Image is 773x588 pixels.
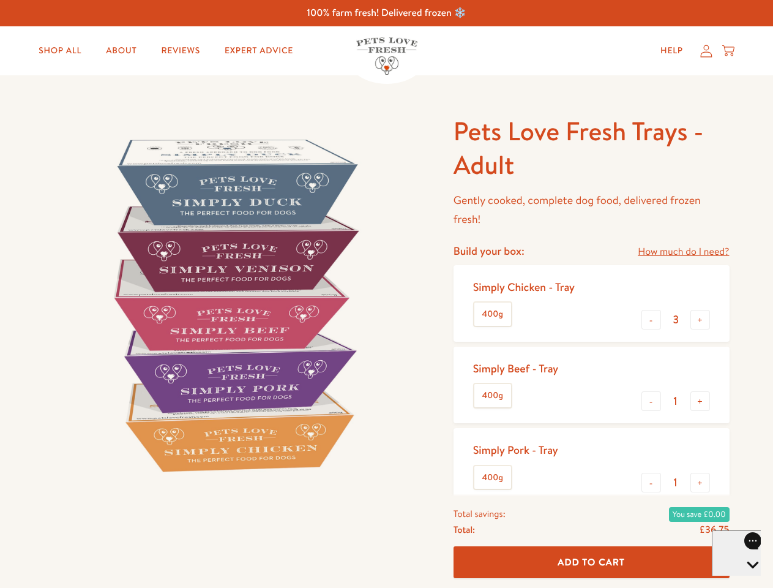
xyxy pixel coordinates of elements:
[44,115,424,495] img: Pets Love Fresh Trays - Adult
[690,473,710,492] button: +
[690,391,710,411] button: +
[473,443,558,457] div: Simply Pork - Tray
[454,191,730,228] p: Gently cooked, complete dog food, delivered frozen fresh!
[699,523,729,537] span: £36.75
[454,506,506,522] span: Total savings:
[151,39,209,63] a: Reviews
[641,310,661,330] button: -
[96,39,146,63] a: About
[473,280,575,294] div: Simply Chicken - Tray
[473,361,558,375] div: Simply Beef - Tray
[474,303,511,326] label: 400g
[29,39,91,63] a: Shop All
[454,522,475,538] span: Total:
[558,556,625,568] span: Add To Cart
[638,244,729,260] a: How much do I need?
[669,507,730,522] span: You save £0.00
[454,546,730,579] button: Add To Cart
[690,310,710,330] button: +
[474,384,511,407] label: 400g
[454,115,730,181] h1: Pets Love Fresh Trays - Adult
[215,39,303,63] a: Expert Advice
[474,466,511,489] label: 400g
[712,530,761,576] iframe: Gorgias live chat messenger
[356,37,417,75] img: Pets Love Fresh
[454,244,525,258] h4: Build your box:
[651,39,693,63] a: Help
[641,473,661,492] button: -
[641,391,661,411] button: -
